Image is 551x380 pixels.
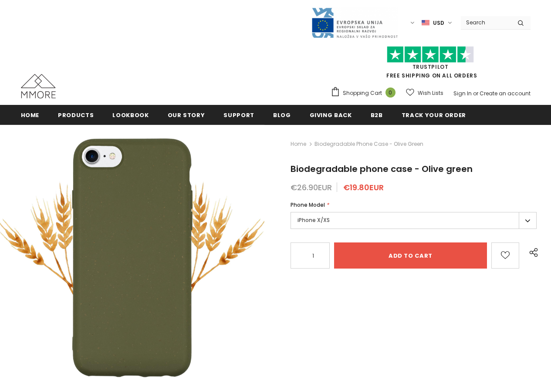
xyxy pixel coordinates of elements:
[273,111,291,119] span: Blog
[343,182,384,193] span: €19.80EUR
[311,19,398,26] a: Javni Razpis
[453,90,472,97] a: Sign In
[402,111,466,119] span: Track your order
[314,139,423,149] span: Biodegradable phone case - Olive green
[412,63,449,71] a: Trustpilot
[422,19,429,27] img: USD
[331,87,400,100] a: Shopping Cart 0
[21,105,40,124] a: Home
[310,111,352,119] span: Giving back
[21,74,56,98] img: MMORE Cases
[58,111,94,119] span: Products
[21,111,40,119] span: Home
[385,87,396,98] span: 0
[310,105,352,124] a: Giving back
[461,16,511,29] input: Search Site
[223,111,254,119] span: support
[406,85,443,101] a: Wish Lists
[334,242,487,269] input: Add to cart
[223,105,254,124] a: support
[291,212,537,229] label: iPhone X/XS
[112,111,149,119] span: Lookbook
[168,105,205,124] a: Our Story
[311,7,398,39] img: Javni Razpis
[473,90,478,97] span: or
[371,105,383,124] a: B2B
[58,105,94,124] a: Products
[291,201,325,208] span: Phone Model
[331,50,531,79] span: FREE SHIPPING ON ALL ORDERS
[371,111,383,119] span: B2B
[291,139,306,149] a: Home
[168,111,205,119] span: Our Story
[433,19,444,27] span: USD
[418,89,443,98] span: Wish Lists
[291,182,332,193] span: €26.90EUR
[387,46,474,63] img: Trust Pilot Stars
[273,105,291,124] a: Blog
[402,105,466,124] a: Track your order
[480,90,531,97] a: Create an account
[112,105,149,124] a: Lookbook
[343,89,382,98] span: Shopping Cart
[291,163,473,175] span: Biodegradable phone case - Olive green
